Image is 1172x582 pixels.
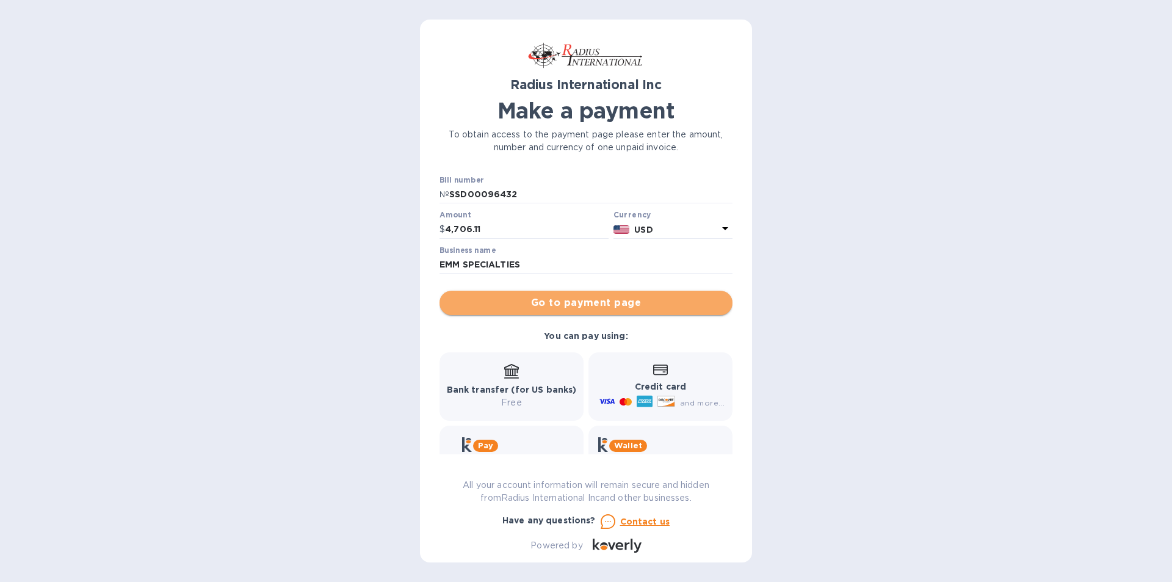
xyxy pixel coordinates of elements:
p: All your account information will remain secure and hidden from Radius International Inc and othe... [440,479,733,504]
span: Go to payment page [449,296,723,310]
label: Bill number [440,176,483,184]
label: Amount [440,212,471,219]
b: USD [634,225,653,235]
input: Enter business name [440,256,733,274]
u: Contact us [620,517,670,526]
input: Enter bill number [449,186,733,204]
img: USD [613,225,630,234]
p: To obtain access to the payment page please enter the amount, number and currency of one unpaid i... [440,128,733,154]
b: You can pay using: [544,331,628,341]
b: Bank transfer (for US banks) [447,385,577,395]
p: $ [440,223,445,236]
b: Radius International Inc [510,77,662,92]
b: Pay [478,441,493,450]
b: Have any questions? [502,515,596,525]
p: Free [447,396,577,409]
input: 0.00 [445,220,609,239]
b: Credit card [635,382,686,391]
p: Powered by [530,539,582,552]
b: Currency [613,210,651,219]
b: Wallet [614,441,642,450]
span: and more... [680,398,725,407]
p: № [440,188,449,201]
button: Go to payment page [440,291,733,315]
label: Business name [440,247,496,254]
h1: Make a payment [440,98,733,123]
